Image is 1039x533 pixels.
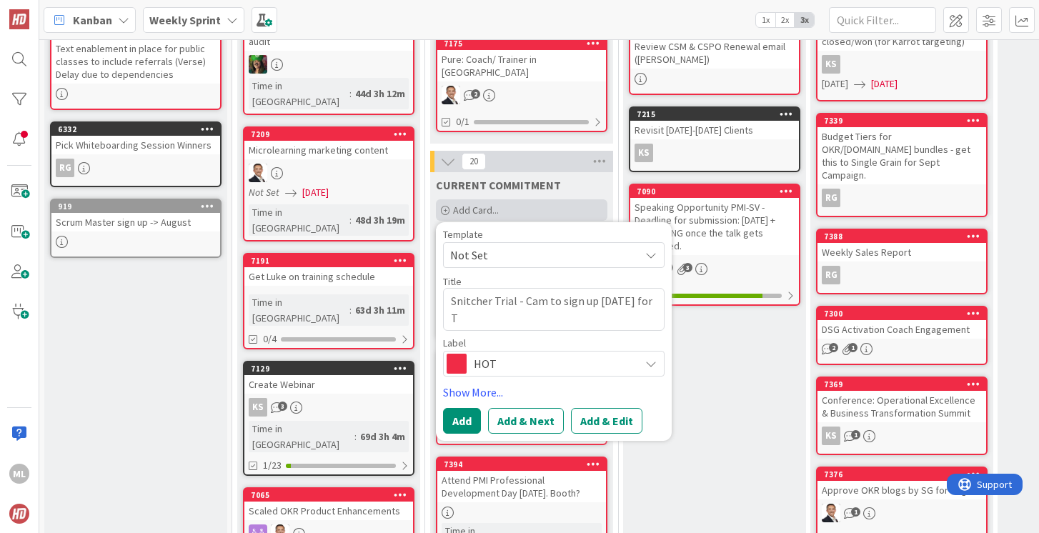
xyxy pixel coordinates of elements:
div: KS [635,144,653,162]
img: SL [442,86,460,104]
div: 7339Budget Tiers for OKR/[DOMAIN_NAME] bundles - get this to Single Grain for Sept Campaign. [817,114,986,184]
div: Time in [GEOGRAPHIC_DATA] [249,204,349,236]
a: 7209Microlearning marketing contentSLNot Set[DATE]Time in [GEOGRAPHIC_DATA]:48d 3h 19m [243,126,414,241]
div: SL [437,86,606,104]
div: 7369Conference: Operational Excellence & Business Transformation Summit [817,378,986,422]
div: 919Scrum Master sign up -> August [51,200,220,231]
div: Text enablement in place for public classes to include referrals (Verse) Delay due to dependencies [51,26,220,84]
div: Weekly Sales Report [817,243,986,261]
span: CURRENT COMMITMENT [436,178,561,192]
div: 919 [51,200,220,213]
div: Text enablement in place for public classes to include referrals (Verse) Delay due to dependencies [51,39,220,84]
a: 7388Weekly Sales ReportRG [816,229,988,294]
div: KS [822,55,840,74]
div: 6332 [51,123,220,136]
a: 7369Conference: Operational Excellence & Business Transformation SummitKS [816,377,988,455]
div: RG [817,189,986,207]
a: 7129Create WebinarKSTime in [GEOGRAPHIC_DATA]:69d 3h 4m1/23 [243,361,414,476]
span: Not Set [450,246,629,264]
div: 7215Revisit [DATE]-[DATE] Clients [630,108,799,139]
div: Scaled OKR Product Enhancements [244,502,413,520]
span: HOT [474,354,632,374]
a: 7090Speaking Opportunity PMI-SV - Deadline for submission: [DATE] + MARKETING once the talk gets ... [629,184,800,306]
div: 6332Pick Whiteboarding Session Winners [51,123,220,154]
div: 7394 [437,458,606,471]
span: 3 [683,263,692,272]
div: KS [822,427,840,445]
div: 7191 [244,254,413,267]
div: 7129Create Webinar [244,362,413,394]
div: 7090 [630,185,799,198]
div: RG [822,189,840,207]
div: 7209Microlearning marketing content [244,128,413,159]
div: Get Luke on training schedule [244,267,413,286]
div: 919 [58,201,220,211]
span: 1 [851,507,860,517]
div: Microlearning marketing content [244,141,413,159]
div: KS [817,55,986,74]
div: 7394Attend PMI Professional Development Day [DATE]. Booth? [437,458,606,502]
span: : [354,429,357,444]
a: HD OKR page & Scaled OKR content auditSLTime in [GEOGRAPHIC_DATA]:44d 3h 12m [243,5,414,115]
div: DSG Activation Coach Engagement [817,320,986,339]
label: Title [443,275,462,288]
a: Show More... [443,384,665,401]
span: 1 [848,343,857,352]
div: 7339 [824,116,986,126]
div: Review CSM & CSPO Renewal email ([PERSON_NAME]) [630,24,799,69]
div: Scrum Master sign up -> August [51,213,220,231]
div: 69d 3h 4m [357,429,409,444]
div: Review CSM & CSPO Renewal email ([PERSON_NAME]) [630,37,799,69]
span: 1x [756,13,775,27]
div: SL [244,164,413,182]
div: Attend PMI Professional Development Day [DATE]. Booth? [437,471,606,502]
div: 7065 [244,489,413,502]
div: 7191 [251,256,413,266]
span: 0/1 [456,114,469,129]
div: Speaking Opportunity PMI-SV - Deadline for submission: [DATE] + MARKETING once the talk gets sche... [630,198,799,255]
div: 7090 [637,186,799,196]
div: 7215 [630,108,799,121]
div: 7175 [437,37,606,50]
div: 63d 3h 11m [352,302,409,318]
div: 7388 [817,230,986,243]
div: Budget Tiers for OKR/[DOMAIN_NAME] bundles - get this to Single Grain for Sept Campaign. [817,127,986,184]
div: Time in [GEOGRAPHIC_DATA] [249,421,354,452]
div: 7369 [824,379,986,389]
input: Quick Filter... [829,7,936,33]
div: KS [244,398,413,417]
a: Text enablement in place for public classes to include referrals (Verse) Delay due to dependencies [50,25,222,110]
div: RG [56,159,74,177]
div: KS [630,144,799,162]
span: 0/4 [263,332,277,347]
div: Time in [GEOGRAPHIC_DATA] [249,294,349,326]
div: 7129 [244,362,413,375]
div: KS [249,398,267,417]
div: RG [822,266,840,284]
div: KS [817,427,986,445]
span: Support [30,2,65,19]
div: 7369 [817,378,986,391]
div: 7191Get Luke on training schedule [244,254,413,286]
span: 3x [795,13,814,27]
div: 7090Speaking Opportunity PMI-SV - Deadline for submission: [DATE] + MARKETING once the talk gets ... [630,185,799,255]
span: [DATE] [302,185,329,200]
img: SL [249,55,267,74]
div: 7129 [251,364,413,374]
span: Label [443,338,466,348]
button: Add & Next [488,408,564,434]
div: Create Webinar [244,375,413,394]
span: Add Card... [453,204,499,216]
div: 7394 [444,459,606,469]
div: SL [630,259,799,278]
a: 7300DSG Activation Coach Engagement [816,306,988,365]
span: : [349,212,352,228]
div: SL [244,55,413,74]
div: 6332 [58,124,220,134]
i: Not Set [249,186,279,199]
img: Visit kanbanzone.com [9,9,29,29]
button: Add [443,408,481,434]
span: 2 [471,89,480,99]
a: 6332Pick Whiteboarding Session WinnersRG [50,121,222,187]
div: 7300 [824,309,986,319]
